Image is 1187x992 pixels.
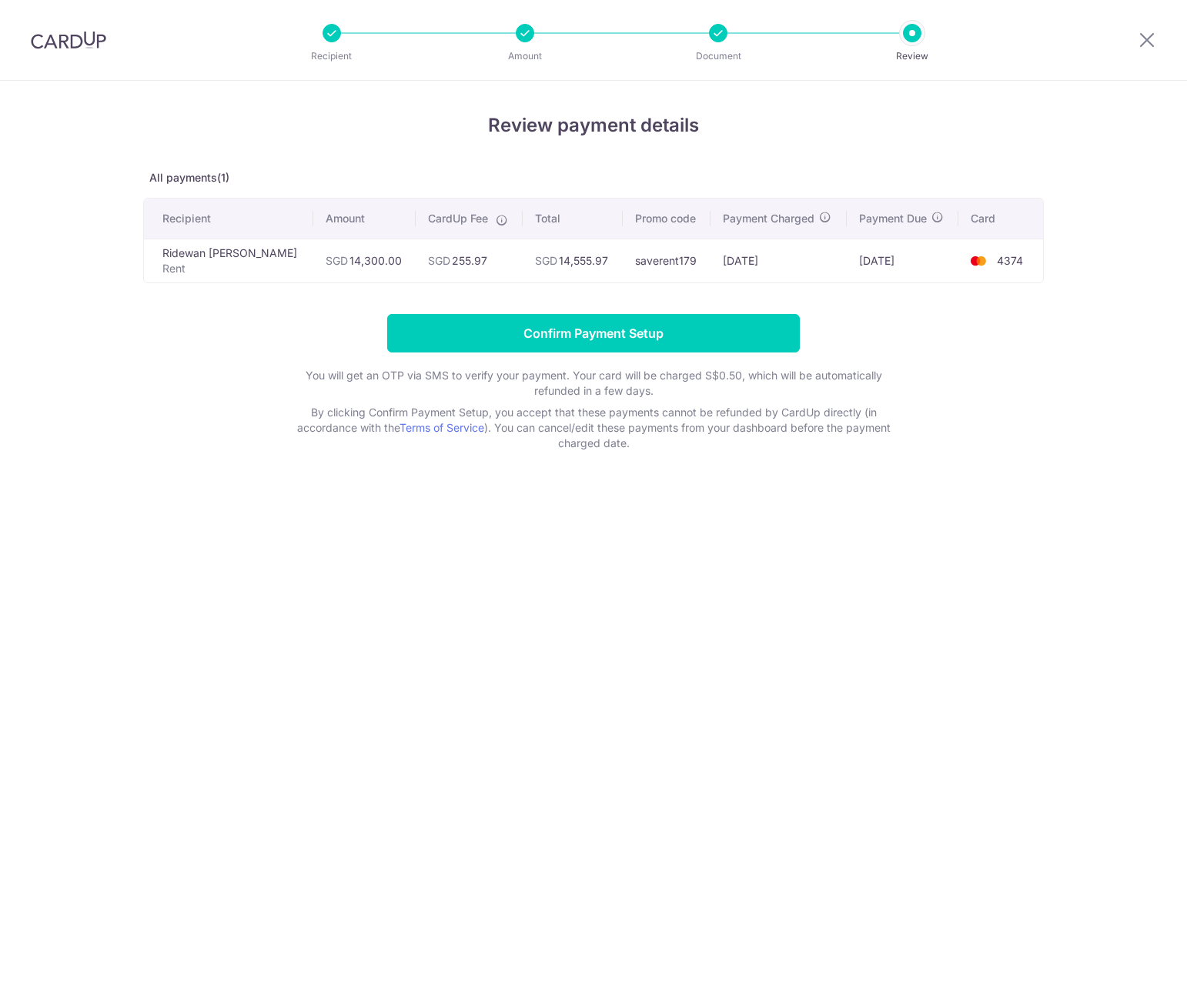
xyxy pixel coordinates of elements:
th: Promo code [623,199,711,239]
td: 14,300.00 [313,239,416,282]
td: 14,555.97 [523,239,623,282]
th: Total [523,199,623,239]
span: Payment Due [859,211,927,226]
p: By clicking Confirm Payment Setup, you accept that these payments cannot be refunded by CardUp di... [286,405,901,451]
span: CardUp Fee [428,211,488,226]
img: CardUp [31,31,106,49]
span: Payment Charged [723,211,814,226]
p: Amount [468,48,582,64]
p: Recipient [275,48,389,64]
span: SGD [535,254,557,267]
span: SGD [326,254,348,267]
td: [DATE] [847,239,958,282]
h4: Review payment details [143,112,1044,139]
span: 4374 [997,254,1023,267]
p: Review [855,48,969,64]
p: Document [661,48,775,64]
p: You will get an OTP via SMS to verify your payment. Your card will be charged S$0.50, which will ... [286,368,901,399]
td: Ridewan [PERSON_NAME] [144,239,313,282]
a: Terms of Service [400,421,484,434]
td: 255.97 [416,239,523,282]
th: Card [958,199,1043,239]
td: saverent179 [623,239,711,282]
span: SGD [428,254,450,267]
p: Rent [162,261,301,276]
th: Recipient [144,199,313,239]
td: [DATE] [711,239,847,282]
input: Confirm Payment Setup [387,314,800,352]
p: All payments(1) [143,170,1044,185]
img: <span class="translation_missing" title="translation missing: en.account_steps.new_confirm_form.b... [963,252,994,270]
th: Amount [313,199,416,239]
